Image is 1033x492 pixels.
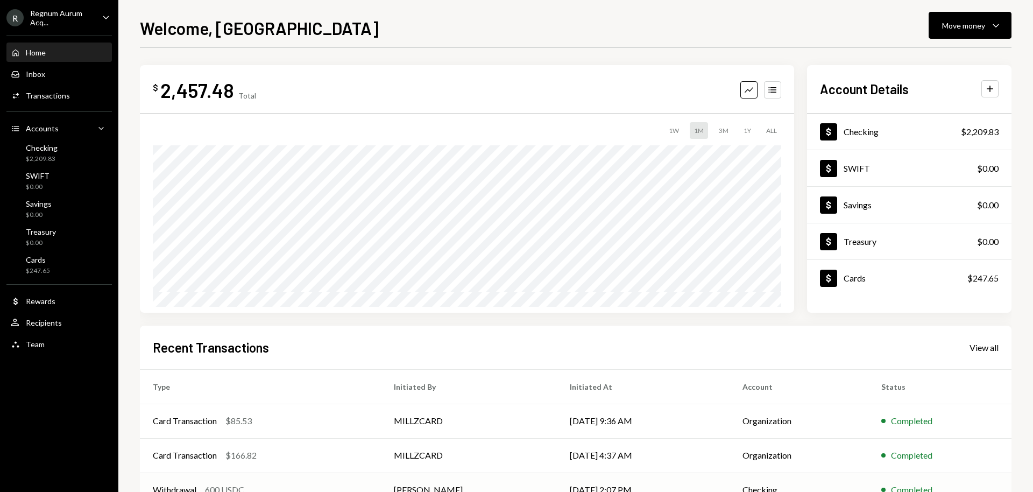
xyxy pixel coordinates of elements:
[26,318,62,327] div: Recipients
[140,17,379,39] h1: Welcome, [GEOGRAPHIC_DATA]
[730,369,868,404] th: Account
[557,404,730,438] td: [DATE] 9:36 AM
[26,124,59,133] div: Accounts
[238,91,256,100] div: Total
[26,171,49,180] div: SWIFT
[6,140,112,166] a: Checking$2,209.83
[844,163,870,173] div: SWIFT
[977,235,999,248] div: $0.00
[6,168,112,194] a: SWIFT$0.00
[26,255,50,264] div: Cards
[225,449,257,462] div: $166.82
[153,449,217,462] div: Card Transaction
[381,438,557,473] td: MILLZCARD
[844,236,876,247] div: Treasury
[153,339,269,356] h2: Recent Transactions
[557,438,730,473] td: [DATE] 4:37 AM
[26,182,49,192] div: $0.00
[807,223,1011,259] a: Treasury$0.00
[690,122,708,139] div: 1M
[381,369,557,404] th: Initiated By
[26,48,46,57] div: Home
[6,224,112,250] a: Treasury$0.00
[844,200,872,210] div: Savings
[970,341,999,353] a: View all
[6,252,112,278] a: Cards$247.65
[153,414,217,427] div: Card Transaction
[6,9,24,26] div: R
[730,404,868,438] td: Organization
[739,122,755,139] div: 1Y
[730,438,868,473] td: Organization
[26,143,58,152] div: Checking
[30,9,94,27] div: Regnum Aurum Acq...
[929,12,1011,39] button: Move money
[6,196,112,222] a: Savings$0.00
[153,82,158,93] div: $
[961,125,999,138] div: $2,209.83
[6,64,112,83] a: Inbox
[868,369,1011,404] th: Status
[6,334,112,354] a: Team
[26,266,50,276] div: $247.65
[140,369,381,404] th: Type
[6,43,112,62] a: Home
[970,342,999,353] div: View all
[942,20,985,31] div: Move money
[844,273,866,283] div: Cards
[820,80,909,98] h2: Account Details
[807,114,1011,150] a: Checking$2,209.83
[714,122,733,139] div: 3M
[557,369,730,404] th: Initiated At
[26,297,55,306] div: Rewards
[26,154,58,164] div: $2,209.83
[891,414,932,427] div: Completed
[762,122,781,139] div: ALL
[844,126,879,137] div: Checking
[977,199,999,212] div: $0.00
[807,187,1011,223] a: Savings$0.00
[6,118,112,138] a: Accounts
[26,238,56,248] div: $0.00
[6,291,112,311] a: Rewards
[160,78,234,102] div: 2,457.48
[6,313,112,332] a: Recipients
[664,122,683,139] div: 1W
[6,86,112,105] a: Transactions
[26,69,45,79] div: Inbox
[891,449,932,462] div: Completed
[807,150,1011,186] a: SWIFT$0.00
[26,210,52,220] div: $0.00
[26,227,56,236] div: Treasury
[967,272,999,285] div: $247.65
[225,414,252,427] div: $85.53
[381,404,557,438] td: MILLZCARD
[26,199,52,208] div: Savings
[807,260,1011,296] a: Cards$247.65
[977,162,999,175] div: $0.00
[26,340,45,349] div: Team
[26,91,70,100] div: Transactions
